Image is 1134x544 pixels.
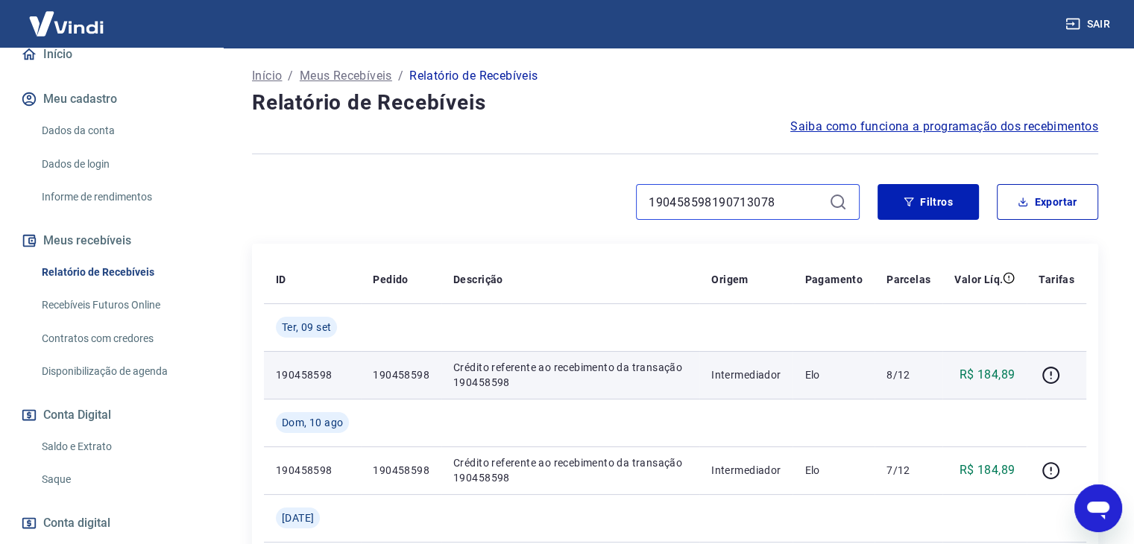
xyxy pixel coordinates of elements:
[36,323,205,354] a: Contratos com credores
[960,366,1015,384] p: R$ 184,89
[886,367,930,382] p: 8/12
[36,182,205,212] a: Informe de rendimentos
[398,67,403,85] p: /
[18,224,205,257] button: Meus recebíveis
[288,67,293,85] p: /
[18,38,205,71] a: Início
[804,272,863,287] p: Pagamento
[878,184,979,220] button: Filtros
[282,510,314,525] span: [DATE]
[804,367,863,382] p: Elo
[1062,10,1116,38] button: Sair
[1039,272,1074,287] p: Tarifas
[18,507,205,540] a: Conta digital
[790,118,1098,136] a: Saiba como funciona a programação dos recebimentos
[36,116,205,146] a: Dados da conta
[18,83,205,116] button: Meu cadastro
[252,88,1098,118] h4: Relatório de Recebíveis
[960,461,1015,479] p: R$ 184,89
[373,463,429,478] p: 190458598
[1074,484,1122,532] iframe: Botón para iniciar la ventana de mensajería
[886,463,930,478] p: 7/12
[711,272,748,287] p: Origem
[453,272,503,287] p: Descrição
[276,367,349,382] p: 190458598
[997,184,1098,220] button: Exportar
[373,367,429,382] p: 190458598
[36,356,205,387] a: Disponibilização de agenda
[43,513,110,534] span: Conta digital
[886,272,930,287] p: Parcelas
[453,360,687,390] p: Crédito referente ao recebimento da transação 190458598
[409,67,538,85] p: Relatório de Recebíveis
[276,272,286,287] p: ID
[453,455,687,485] p: Crédito referente ao recebimento da transação 190458598
[282,320,331,335] span: Ter, 09 set
[649,191,823,213] input: Busque pelo número do pedido
[711,463,781,478] p: Intermediador
[711,367,781,382] p: Intermediador
[18,1,115,46] img: Vindi
[282,415,343,430] span: Dom, 10 ago
[36,290,205,320] a: Recebíveis Futuros Online
[954,272,1003,287] p: Valor Líq.
[36,464,205,495] a: Saque
[300,67,392,85] a: Meus Recebíveis
[36,149,205,180] a: Dados de login
[36,257,205,288] a: Relatório de Recebíveis
[18,399,205,431] button: Conta Digital
[36,431,205,462] a: Saldo e Extrato
[252,67,282,85] a: Início
[276,463,349,478] p: 190458598
[373,272,408,287] p: Pedido
[804,463,863,478] p: Elo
